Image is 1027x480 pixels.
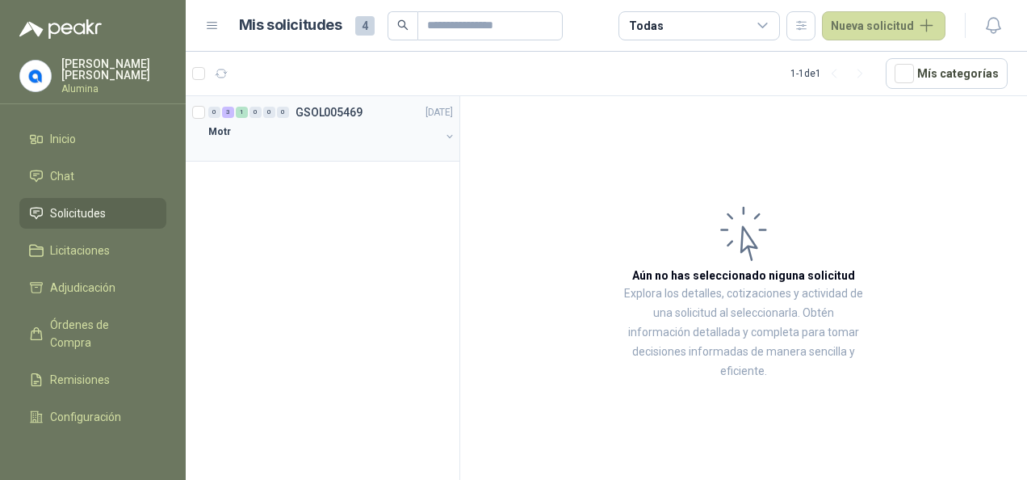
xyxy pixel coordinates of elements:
[19,235,166,266] a: Licitaciones
[61,84,166,94] p: Alumina
[19,124,166,154] a: Inicio
[208,107,220,118] div: 0
[19,439,166,469] a: Manuales y ayuda
[61,58,166,81] p: [PERSON_NAME] [PERSON_NAME]
[19,198,166,229] a: Solicitudes
[622,284,866,381] p: Explora los detalles, cotizaciones y actividad de una solicitud al seleccionarla. Obtén informaci...
[19,272,166,303] a: Adjudicación
[50,242,110,259] span: Licitaciones
[629,17,663,35] div: Todas
[296,107,363,118] p: GSOL005469
[886,58,1008,89] button: Mís categorías
[239,14,342,37] h1: Mis solicitudes
[425,105,453,120] p: [DATE]
[19,364,166,395] a: Remisiones
[19,19,102,39] img: Logo peakr
[19,309,166,358] a: Órdenes de Compra
[277,107,289,118] div: 0
[263,107,275,118] div: 0
[222,107,234,118] div: 3
[50,371,110,389] span: Remisiones
[397,19,409,31] span: search
[20,61,51,91] img: Company Logo
[50,279,115,297] span: Adjudicación
[249,107,262,118] div: 0
[50,408,121,426] span: Configuración
[19,161,166,192] a: Chat
[208,124,231,140] p: Motr
[632,267,855,284] h3: Aún no has seleccionado niguna solicitud
[822,11,945,40] button: Nueva solicitud
[355,16,375,36] span: 4
[50,130,76,148] span: Inicio
[50,167,74,185] span: Chat
[50,316,151,352] span: Órdenes de Compra
[208,103,456,154] a: 0 3 1 0 0 0 GSOL005469[DATE] Motr
[790,61,873,86] div: 1 - 1 de 1
[19,402,166,432] a: Configuración
[236,107,248,118] div: 1
[50,204,106,222] span: Solicitudes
